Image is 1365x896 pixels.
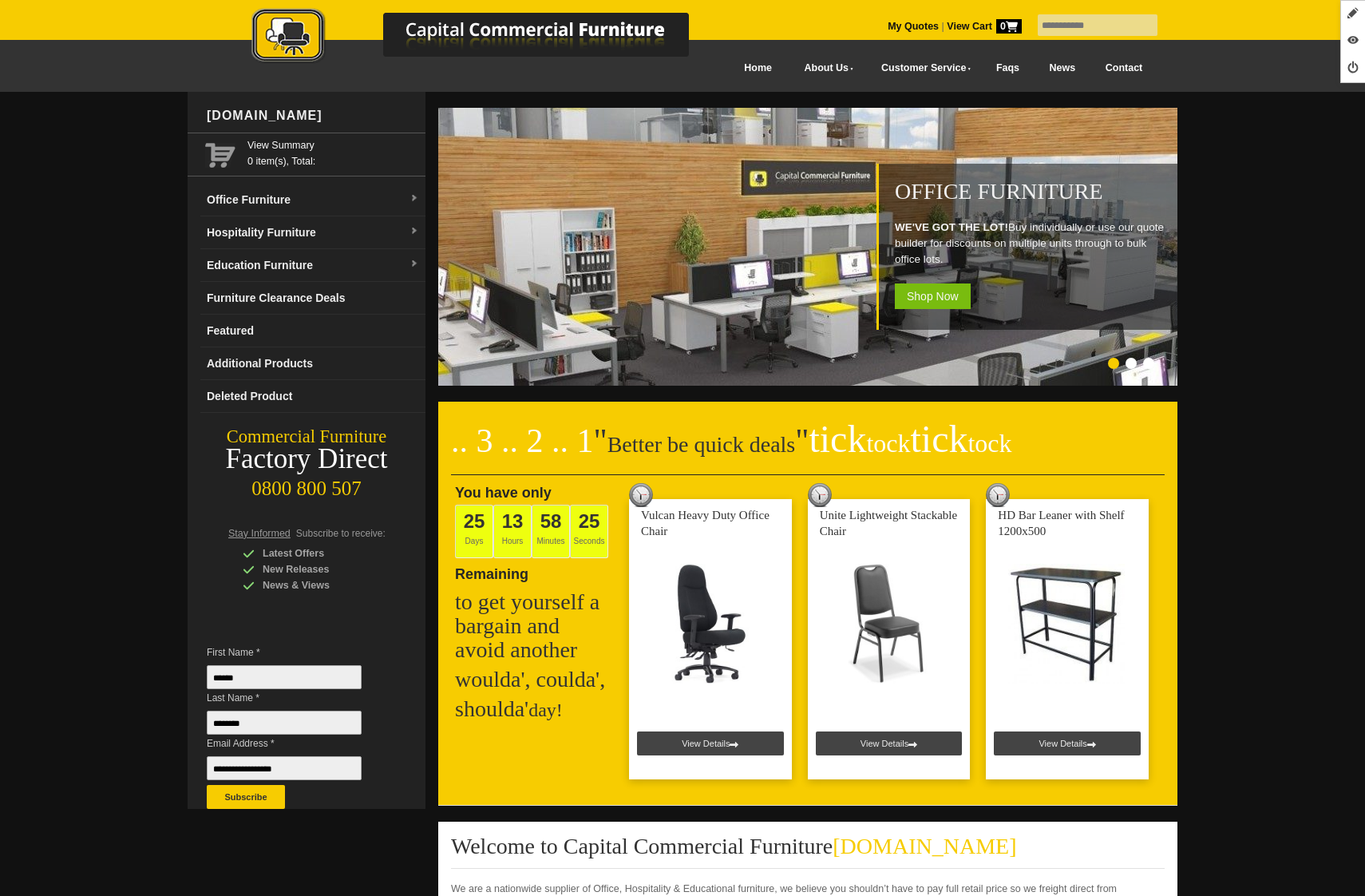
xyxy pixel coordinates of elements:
[888,21,939,32] a: My Quotes
[1143,358,1154,369] li: Page dot 3
[579,510,600,532] span: 25
[200,282,425,315] a: Furniture Clearance Deals
[967,429,1011,458] span: tock
[296,528,386,539] span: Subscribe to receive:
[409,260,419,269] img: dropdown
[243,561,394,577] div: New Releases
[540,510,562,532] span: 58
[247,137,419,167] span: 0 item(s), Total:
[207,644,386,660] span: First Name *
[809,418,1011,460] span: tick tick
[208,8,766,66] img: Capital Commercial Furniture Logo
[795,422,1011,459] span: "
[228,528,291,539] span: Stay Informed
[570,505,608,558] span: Seconds
[451,835,1165,869] h2: Welcome to Capital Commercial Furniture
[200,216,425,249] a: Hospitality Furnituredropdown
[188,426,425,448] div: Commercial Furniture
[455,560,528,582] span: Remaining
[247,137,419,153] a: View Summary
[493,505,532,558] span: Hours
[787,50,864,86] a: About Us
[200,184,425,216] a: Office Furnituredropdown
[455,697,615,722] h2: shoulda'
[895,221,1008,233] strong: WE'VE GOT THE LOT!
[594,422,607,459] span: "
[1126,358,1137,369] li: Page dot 2
[502,510,524,532] span: 13
[455,590,615,662] h2: to get yourself a bargain and avoid another
[243,545,394,561] div: Latest Offers
[207,735,386,751] span: Email Address *
[243,577,394,593] div: News & Views
[438,108,1181,386] img: Office Furniture
[1090,50,1157,86] a: Contact
[200,92,425,140] div: [DOMAIN_NAME]
[451,427,1165,475] h2: Better be quick deals
[207,711,362,735] input: Last Name *
[455,668,615,692] h2: woulda', coulda',
[947,21,1022,32] strong: View Cart
[208,8,766,71] a: Capital Commercial Furniture Logo
[455,505,493,558] span: Days
[864,50,981,86] a: Customer Service
[464,510,485,532] span: 25
[833,834,1016,858] span: [DOMAIN_NAME]
[1035,50,1090,86] a: News
[1108,358,1119,369] li: Page dot 1
[944,21,1022,32] a: View Cart0
[996,19,1022,34] span: 0
[438,377,1181,388] a: Office Furniture WE'VE GOT THE LOT!Buy individually or use our quote builder for discounts on mul...
[981,50,1035,86] a: Faqs
[188,448,425,470] div: Factory Direct
[895,180,1169,204] h1: Office Furniture
[200,315,425,347] a: Featured
[207,785,285,809] button: Subscribe
[409,227,419,236] img: dropdown
[532,505,570,558] span: Minutes
[895,220,1169,268] p: Buy individually or use our quote builder for discounts on multiple units through to bulk office ...
[207,690,386,706] span: Last Name *
[528,700,563,720] span: day!
[866,429,910,458] span: tock
[895,283,971,309] span: Shop Now
[986,483,1010,507] img: tick tock deal clock
[200,249,425,282] a: Education Furnituredropdown
[207,665,362,689] input: First Name *
[409,194,419,204] img: dropdown
[629,483,653,507] img: tick tock deal clock
[451,422,594,459] span: .. 3 .. 2 .. 1
[200,380,425,413] a: Deleted Product
[200,347,425,380] a: Additional Products
[207,756,362,780] input: Email Address *
[188,470,425,500] div: 0800 800 507
[808,483,832,507] img: tick tock deal clock
[455,485,552,501] span: You have only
